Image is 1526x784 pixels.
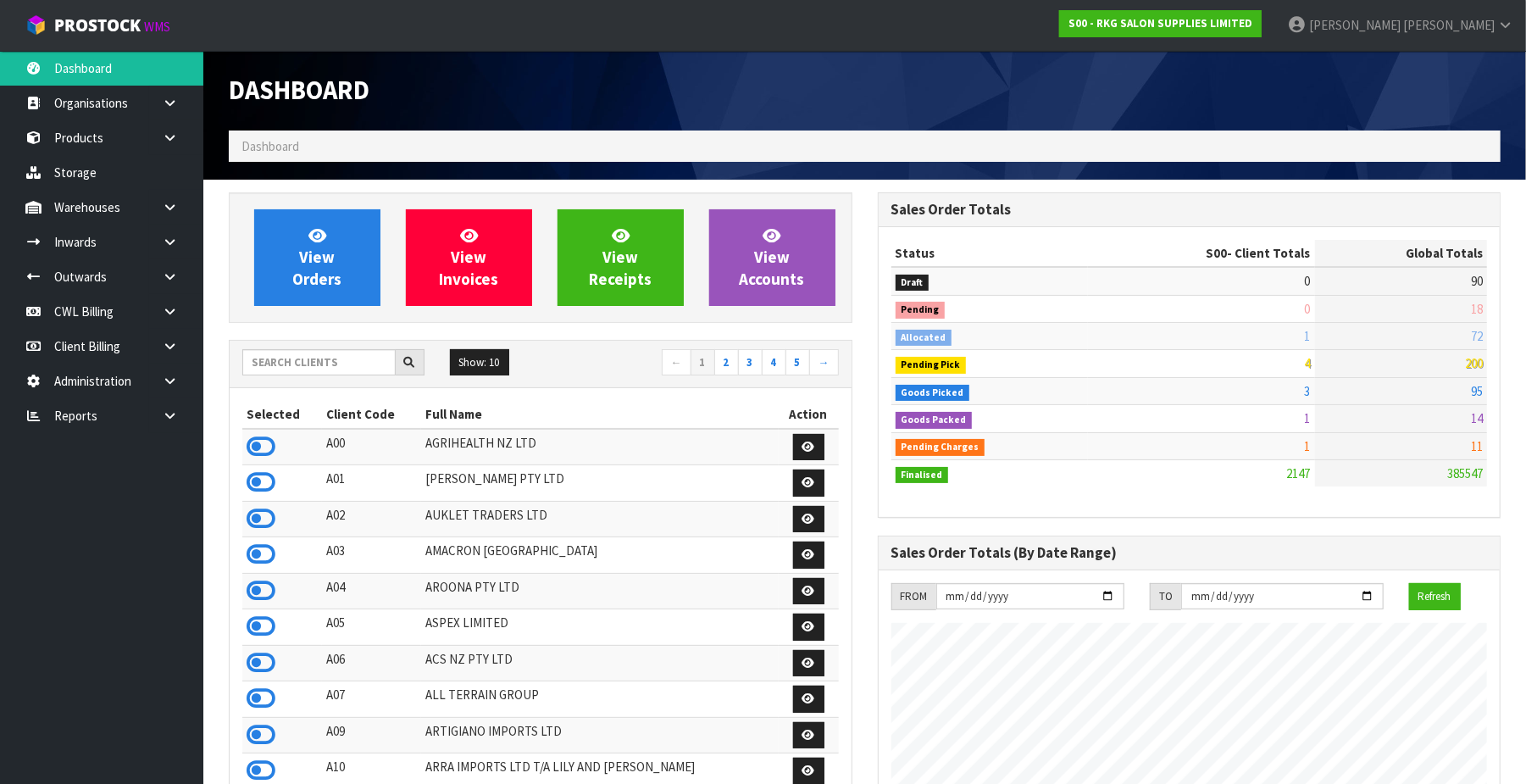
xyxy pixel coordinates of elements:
[1471,273,1483,289] span: 90
[896,439,985,456] span: Pending Charges
[54,14,141,36] span: ProStock
[242,349,396,375] input: Search clients
[421,717,779,753] td: ARTIGIANO IMPORTS LTD
[1471,410,1483,426] span: 14
[144,19,170,35] small: WMS
[421,401,779,428] th: Full Name
[1305,301,1311,317] span: 0
[891,202,1488,218] h3: Sales Order Totals
[254,209,380,306] a: ViewOrders
[322,401,421,428] th: Client Code
[1305,383,1311,399] span: 3
[1088,240,1315,267] th: - Client Totals
[322,681,421,718] td: A07
[1409,583,1461,610] button: Refresh
[891,583,936,610] div: FROM
[322,501,421,537] td: A02
[242,401,322,428] th: Selected
[322,609,421,646] td: A05
[1465,355,1483,371] span: 200
[1059,10,1262,37] a: S00 - RKG SALON SUPPLIES LIMITED
[896,302,946,319] span: Pending
[421,501,779,537] td: AUKLET TRADERS LTD
[891,240,1088,267] th: Status
[1150,583,1181,610] div: TO
[1447,465,1483,481] span: 385547
[229,74,369,106] span: Dashboard
[709,209,835,306] a: ViewAccounts
[714,349,739,376] a: 2
[785,349,810,376] a: 5
[809,349,839,376] a: →
[421,609,779,646] td: ASPEX LIMITED
[896,357,967,374] span: Pending Pick
[421,573,779,609] td: AROONA PTY LTD
[779,401,839,428] th: Action
[1471,328,1483,344] span: 72
[421,681,779,718] td: ALL TERRAIN GROUP
[292,225,341,289] span: View Orders
[738,349,763,376] a: 3
[1207,245,1228,261] span: S00
[553,349,839,379] nav: Page navigation
[896,330,952,347] span: Allocated
[1315,240,1487,267] th: Global Totals
[25,14,47,36] img: cube-alt.png
[1403,17,1495,33] span: [PERSON_NAME]
[1287,465,1311,481] span: 2147
[891,545,1488,561] h3: Sales Order Totals (By Date Range)
[896,412,973,429] span: Goods Packed
[241,138,299,154] span: Dashboard
[439,225,498,289] span: View Invoices
[740,225,805,289] span: View Accounts
[421,465,779,502] td: [PERSON_NAME] PTY LTD
[322,429,421,465] td: A00
[1471,438,1483,454] span: 11
[589,225,652,289] span: View Receipts
[322,537,421,574] td: A03
[421,645,779,681] td: ACS NZ PTY LTD
[558,209,684,306] a: ViewReceipts
[322,573,421,609] td: A04
[662,349,691,376] a: ←
[1305,438,1311,454] span: 1
[1305,355,1311,371] span: 4
[406,209,532,306] a: ViewInvoices
[450,349,509,376] button: Show: 10
[421,537,779,574] td: AMACRON [GEOGRAPHIC_DATA]
[896,467,949,484] span: Finalised
[322,465,421,502] td: A01
[691,349,715,376] a: 1
[322,717,421,753] td: A09
[1471,383,1483,399] span: 95
[1305,410,1311,426] span: 1
[1471,301,1483,317] span: 18
[762,349,786,376] a: 4
[1305,328,1311,344] span: 1
[896,275,929,292] span: Draft
[1068,16,1252,31] strong: S00 - RKG SALON SUPPLIES LIMITED
[896,385,970,402] span: Goods Picked
[421,429,779,465] td: AGRIHEALTH NZ LTD
[1309,17,1401,33] span: [PERSON_NAME]
[322,645,421,681] td: A06
[1305,273,1311,289] span: 0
